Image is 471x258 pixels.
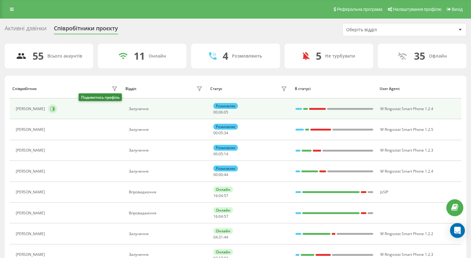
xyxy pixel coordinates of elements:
[213,173,228,177] div: : :
[224,234,228,240] span: 44
[129,211,204,215] div: Впровадження
[12,87,37,91] div: Співробітник
[33,50,44,62] div: 55
[295,87,374,91] div: В статусі
[224,151,228,157] span: 14
[213,131,228,135] div: : :
[380,87,459,91] div: User Agent
[380,148,433,153] span: W Ringostat Smart Phone 1.2.3
[316,50,321,62] div: 5
[219,172,223,177] span: 00
[380,252,433,257] span: W Ringostat Smart Phone 1.2.3
[380,169,433,174] span: W Ringostat Smart Phone 1.2.4
[393,7,441,12] span: Налаштування профілю
[213,152,228,156] div: : :
[213,124,238,130] div: Розмовляє
[54,25,118,35] div: Співробітники проєкту
[325,54,355,59] div: Не турбувати
[223,50,228,62] div: 4
[47,54,82,59] div: Всього акаунтів
[232,54,262,59] div: Розмовляють
[5,25,46,35] div: Активні дзвінки
[129,169,204,174] div: Залучення
[213,130,218,135] span: 00
[213,234,218,240] span: 04
[450,223,465,238] div: Open Intercom Messenger
[129,127,204,132] div: Залучення
[429,54,447,59] div: Офлайн
[224,110,228,115] span: 05
[346,27,420,32] div: Оберіть відділ
[129,232,204,236] div: Залучення
[224,214,228,219] span: 57
[337,7,382,12] span: Реферальна програма
[213,249,233,255] div: Онлайн
[219,130,223,135] span: 05
[134,50,145,62] div: 11
[79,93,122,101] div: Подивитись профіль
[149,54,166,59] div: Онлайн
[213,228,233,234] div: Онлайн
[16,211,46,215] div: [PERSON_NAME]
[213,207,233,213] div: Онлайн
[380,231,433,236] span: W Ringostat Smart Phone 1.2.2
[16,127,46,132] div: [PERSON_NAME]
[16,148,46,153] div: [PERSON_NAME]
[213,103,238,109] div: Розмовляє
[213,166,238,171] div: Розмовляє
[380,189,388,195] span: JsSIP
[16,252,46,257] div: [PERSON_NAME]
[219,214,223,219] span: 04
[224,172,228,177] span: 44
[213,194,228,198] div: : :
[125,87,136,91] div: Відділ
[213,151,218,157] span: 00
[219,110,223,115] span: 06
[16,190,46,194] div: [PERSON_NAME]
[380,127,433,132] span: W Ringostat Smart Phone 1.2.5
[219,234,223,240] span: 31
[213,110,218,115] span: 00
[452,7,463,12] span: Вихід
[213,110,228,114] div: : :
[224,130,228,135] span: 34
[224,193,228,198] span: 57
[129,190,204,194] div: Впровадження
[16,169,46,174] div: [PERSON_NAME]
[414,50,425,62] div: 35
[16,232,46,236] div: [PERSON_NAME]
[210,87,222,91] div: Статус
[129,107,204,111] div: Залучення
[380,106,433,111] span: W Ringostat Smart Phone 1.2.4
[213,214,228,219] div: : :
[213,235,228,239] div: : :
[213,172,218,177] span: 00
[16,107,46,111] div: [PERSON_NAME]
[213,193,218,198] span: 16
[219,151,223,157] span: 05
[219,193,223,198] span: 04
[213,187,233,192] div: Онлайн
[213,214,218,219] span: 16
[129,252,204,257] div: Залучення
[213,145,238,151] div: Розмовляє
[129,148,204,153] div: Залучення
